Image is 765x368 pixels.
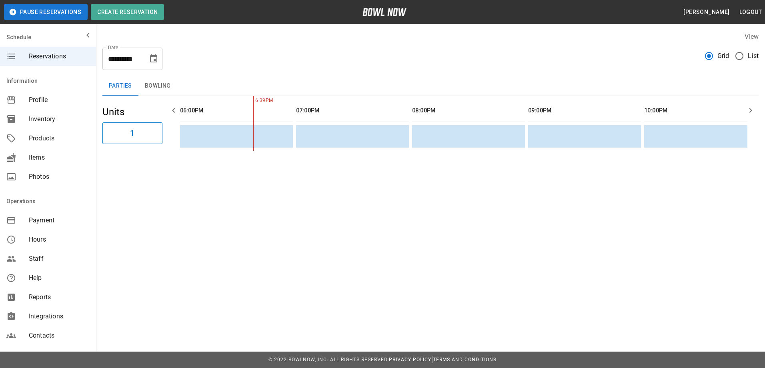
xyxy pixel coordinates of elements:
span: Reservations [29,52,90,61]
span: Help [29,273,90,283]
button: Parties [102,76,138,96]
button: 1 [102,122,162,144]
span: Grid [717,51,729,61]
span: Items [29,153,90,162]
div: inventory tabs [102,76,759,96]
span: Contacts [29,331,90,340]
span: Hours [29,235,90,244]
a: Terms and Conditions [433,357,497,362]
button: Create Reservation [91,4,164,20]
span: Profile [29,95,90,105]
button: Pause Reservations [4,4,88,20]
span: © 2022 BowlNow, Inc. All Rights Reserved. [268,357,389,362]
span: 6:39PM [253,97,255,105]
span: Inventory [29,114,90,124]
span: Photos [29,172,90,182]
span: Payment [29,216,90,225]
button: Bowling [138,76,177,96]
span: Products [29,134,90,143]
span: List [748,51,759,61]
span: Reports [29,292,90,302]
span: Integrations [29,312,90,321]
button: [PERSON_NAME] [680,5,733,20]
span: Staff [29,254,90,264]
button: Choose date, selected date is Sep 13, 2025 [146,51,162,67]
img: logo [362,8,407,16]
h5: Units [102,106,162,118]
a: Privacy Policy [389,357,431,362]
button: Logout [736,5,765,20]
label: View [745,33,759,40]
h6: 1 [130,127,134,140]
